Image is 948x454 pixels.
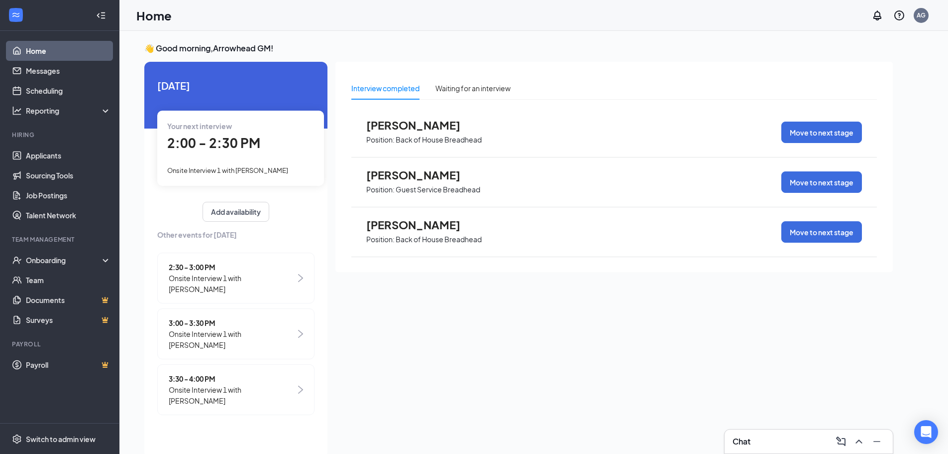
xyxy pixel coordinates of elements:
[871,436,883,448] svg: Minimize
[12,434,22,444] svg: Settings
[366,168,476,181] span: [PERSON_NAME]
[169,373,296,384] span: 3:30 - 4:00 PM
[26,434,96,444] div: Switch to admin view
[136,7,172,24] h1: Home
[26,185,111,205] a: Job Postings
[835,436,847,448] svg: ComposeMessage
[26,61,111,81] a: Messages
[366,235,395,244] p: Position:
[26,205,111,225] a: Talent Network
[12,255,22,265] svg: UserCheck
[851,434,867,450] button: ChevronUp
[169,262,296,273] span: 2:30 - 3:00 PM
[157,78,315,93] span: [DATE]
[167,166,288,174] span: Onsite Interview 1 with [PERSON_NAME]
[26,290,111,310] a: DocumentsCrown
[396,185,480,194] p: Guest Service Breadhead
[26,270,111,290] a: Team
[853,436,865,448] svg: ChevronUp
[781,171,862,193] button: Move to next stage
[26,106,111,116] div: Reporting
[167,135,260,151] span: 2:00 - 2:30 PM
[869,434,885,450] button: Minimize
[12,235,109,244] div: Team Management
[366,135,395,145] p: Position:
[12,106,22,116] svg: Analysis
[396,235,482,244] p: Back of House Breadhead
[167,122,232,131] span: Your next interview
[733,436,750,447] h3: Chat
[781,122,862,143] button: Move to next stage
[169,384,296,406] span: Onsite Interview 1 with [PERSON_NAME]
[351,83,420,94] div: Interview completed
[96,10,106,20] svg: Collapse
[781,221,862,243] button: Move to next stage
[169,273,296,295] span: Onsite Interview 1 with [PERSON_NAME]
[26,255,103,265] div: Onboarding
[893,9,905,21] svg: QuestionInfo
[833,434,849,450] button: ComposeMessage
[917,11,926,19] div: AG
[366,218,476,231] span: [PERSON_NAME]
[12,340,109,348] div: Payroll
[26,310,111,330] a: SurveysCrown
[396,135,482,145] p: Back of House Breadhead
[11,10,21,20] svg: WorkstreamLogo
[914,420,938,444] div: Open Intercom Messenger
[26,81,111,101] a: Scheduling
[157,229,315,240] span: Other events for [DATE]
[435,83,511,94] div: Waiting for an interview
[366,119,476,132] span: [PERSON_NAME]
[26,41,111,61] a: Home
[144,43,893,54] h3: 👋 Good morning, Arrowhead GM !
[26,146,111,165] a: Applicants
[169,317,296,328] span: 3:00 - 3:30 PM
[26,355,111,375] a: PayrollCrown
[26,165,111,185] a: Sourcing Tools
[203,202,269,222] button: Add availability
[169,328,296,350] span: Onsite Interview 1 with [PERSON_NAME]
[871,9,883,21] svg: Notifications
[366,185,395,194] p: Position:
[12,131,109,139] div: Hiring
